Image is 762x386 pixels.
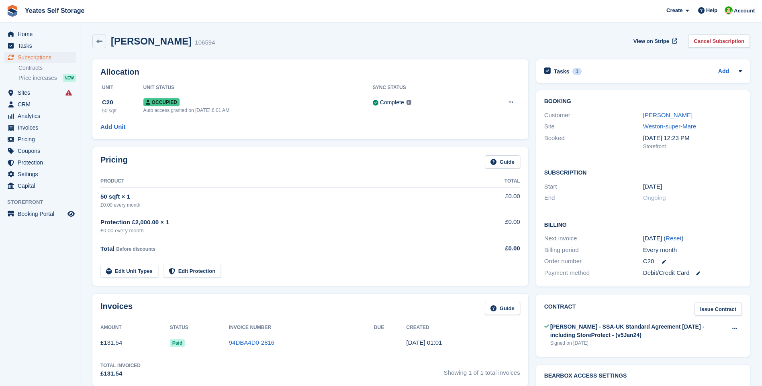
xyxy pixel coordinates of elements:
[18,99,66,110] span: CRM
[666,6,682,14] span: Create
[18,52,66,63] span: Subscriptions
[65,89,72,96] i: Smart entry sync failures have occurred
[100,245,114,252] span: Total
[100,362,141,369] div: Total Invoiced
[718,67,729,76] a: Add
[485,302,520,315] a: Guide
[544,303,576,316] h2: Contract
[100,175,472,188] th: Product
[6,5,18,17] img: stora-icon-8386f47178a22dfd0bd8f6a31ec36ba5ce8667c1dd55bd0f319d3a0aa187defe.svg
[544,220,742,228] h2: Billing
[380,98,404,107] div: Complete
[63,74,76,82] div: NEW
[18,28,66,40] span: Home
[544,246,643,255] div: Billing period
[643,142,742,150] div: Storefront
[100,334,170,352] td: £131.54
[163,265,221,278] a: Edit Protection
[554,68,570,75] h2: Tasks
[143,107,373,114] div: Auto access granted on [DATE] 6:01 AM
[407,321,520,334] th: Created
[100,369,141,378] div: £131.54
[550,339,727,347] div: Signed on [DATE]
[170,321,229,334] th: Status
[643,257,654,266] span: C20
[4,134,76,145] a: menu
[544,111,643,120] div: Customer
[544,373,742,379] h2: BearBox Access Settings
[4,180,76,191] a: menu
[725,6,733,14] img: Angela Field
[643,134,742,143] div: [DATE] 12:23 PM
[643,123,696,130] a: Weston-super-Mare
[4,52,76,63] a: menu
[544,122,643,131] div: Site
[18,157,66,168] span: Protection
[472,175,520,188] th: Total
[18,208,66,219] span: Booking Portal
[544,134,643,150] div: Booked
[544,182,643,191] div: Start
[666,235,681,242] a: Reset
[734,7,755,15] span: Account
[550,323,727,339] div: [PERSON_NAME] - SSA-UK Standard Agreement [DATE] - including StoreProtect - (v5Jan24)
[100,155,128,169] h2: Pricing
[633,37,669,45] span: View on Stripe
[143,98,180,106] span: Occupied
[472,213,520,239] td: £0.00
[572,68,582,75] div: 1
[116,246,155,252] span: Before discounts
[4,40,76,51] a: menu
[100,192,472,201] div: 50 sqft × 1
[22,4,88,17] a: Yeates Self Storage
[170,339,185,347] span: Paid
[688,35,750,48] a: Cancel Subscription
[544,234,643,243] div: Next invoice
[229,321,374,334] th: Invoice Number
[643,182,662,191] time: 2025-09-06 00:00:00 UTC
[66,209,76,219] a: Preview store
[544,98,742,105] h2: Booking
[4,169,76,180] a: menu
[374,321,407,334] th: Due
[4,28,76,40] a: menu
[4,99,76,110] a: menu
[695,303,742,316] a: Issue Contract
[18,40,66,51] span: Tasks
[472,187,520,213] td: £0.00
[100,122,125,132] a: Add Unit
[18,64,76,72] a: Contracts
[143,81,373,94] th: Unit Status
[4,122,76,133] a: menu
[18,73,76,82] a: Price increases NEW
[18,110,66,122] span: Analytics
[102,107,143,114] div: 50 sqft
[100,218,472,227] div: Protection £2,000.00 × 1
[18,169,66,180] span: Settings
[18,134,66,145] span: Pricing
[643,268,742,278] div: Debit/Credit Card
[4,145,76,156] a: menu
[544,168,742,176] h2: Subscription
[643,194,666,201] span: Ongoing
[18,122,66,133] span: Invoices
[18,87,66,98] span: Sites
[373,81,475,94] th: Sync Status
[229,339,274,346] a: 94DBA4D0-2816
[643,246,742,255] div: Every month
[4,110,76,122] a: menu
[485,155,520,169] a: Guide
[100,67,520,77] h2: Allocation
[544,193,643,203] div: End
[4,208,76,219] a: menu
[407,100,411,105] img: icon-info-grey-7440780725fd019a000dd9b08b2336e03edf1995a4989e88bcd33f0948082b44.svg
[111,36,192,47] h2: [PERSON_NAME]
[18,145,66,156] span: Coupons
[407,339,442,346] time: 2025-09-06 00:01:02 UTC
[643,112,693,118] a: [PERSON_NAME]
[100,227,472,235] div: £0.00 every month
[4,157,76,168] a: menu
[544,268,643,278] div: Payment method
[544,257,643,266] div: Order number
[4,87,76,98] a: menu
